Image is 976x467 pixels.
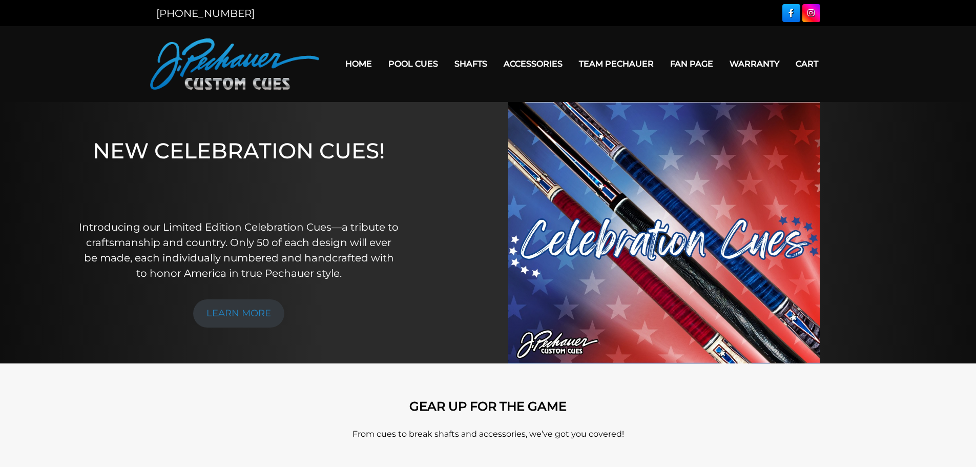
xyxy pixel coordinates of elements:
p: From cues to break shafts and accessories, we’ve got you covered! [196,428,780,440]
a: Accessories [495,51,571,77]
a: Fan Page [662,51,721,77]
a: Team Pechauer [571,51,662,77]
a: Cart [787,51,826,77]
a: LEARN MORE [193,299,284,328]
a: Home [337,51,380,77]
a: Warranty [721,51,787,77]
h1: NEW CELEBRATION CUES! [78,138,400,205]
strong: GEAR UP FOR THE GAME [409,399,567,414]
p: Introducing our Limited Edition Celebration Cues—a tribute to craftsmanship and country. Only 50 ... [78,219,400,281]
img: Pechauer Custom Cues [150,38,319,90]
a: [PHONE_NUMBER] [156,7,255,19]
a: Pool Cues [380,51,446,77]
a: Shafts [446,51,495,77]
